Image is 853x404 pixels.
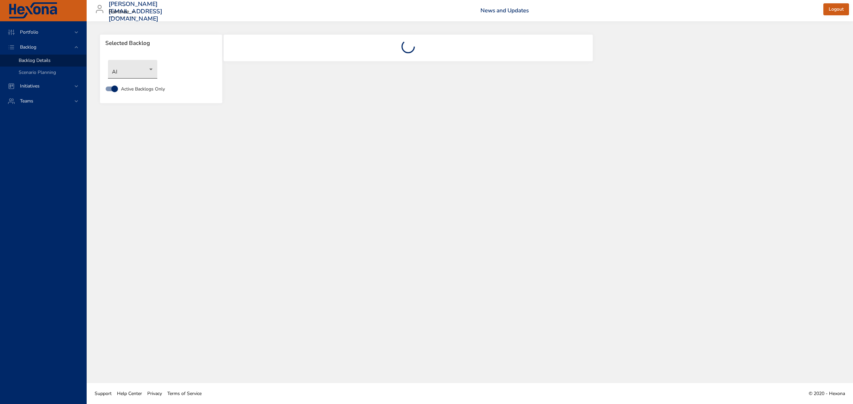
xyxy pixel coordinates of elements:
[147,390,162,397] span: Privacy
[108,60,157,79] div: AI
[15,83,45,89] span: Initiatives
[15,44,42,50] span: Backlog
[121,86,165,93] span: Active Backlogs Only
[117,390,142,397] span: Help Center
[15,29,44,35] span: Portfolio
[105,40,217,47] span: Selected Backlog
[109,1,162,22] h3: [PERSON_NAME][EMAIL_ADDRESS][DOMAIN_NAME]
[823,3,849,16] button: Logout
[165,386,204,401] a: Terms of Service
[8,2,58,19] img: Hexona
[114,386,145,401] a: Help Center
[829,5,844,14] span: Logout
[145,386,165,401] a: Privacy
[167,390,202,397] span: Terms of Service
[480,7,529,14] a: News and Updates
[15,98,39,104] span: Teams
[95,390,112,397] span: Support
[109,7,137,17] div: Raintree
[92,386,114,401] a: Support
[19,57,51,64] span: Backlog Details
[19,69,56,76] span: Scenario Planning
[809,390,845,397] span: © 2020 - Hexona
